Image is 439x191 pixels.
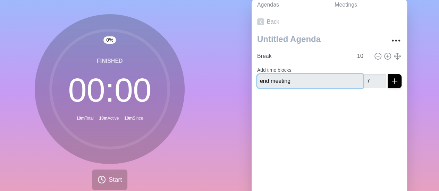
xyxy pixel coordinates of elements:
[354,49,371,63] input: Mins
[109,175,122,184] span: Start
[254,49,353,63] input: Name
[252,12,407,32] a: Back
[92,170,127,190] button: Start
[364,74,386,88] input: Mins
[389,34,403,47] button: More
[257,67,292,73] label: Add time blocks
[257,74,363,88] input: Name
